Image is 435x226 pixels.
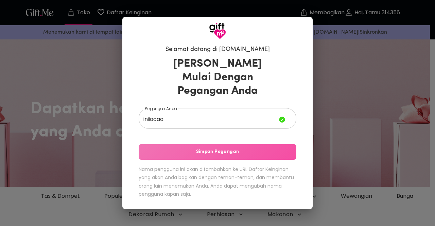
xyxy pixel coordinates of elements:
input: Pegangan Anda [139,110,279,129]
img: Logo GiftMe [209,22,226,39]
font: Selamat datang di [DOMAIN_NAME] [166,47,270,53]
button: Simpan Pegangan [139,144,296,160]
font: Nama pengguna ini akan ditambahkan ke URL Daftar Keinginan yang akan Anda bagikan dengan teman-te... [139,166,294,198]
font: Simpan Pegangan [196,149,239,154]
font: [PERSON_NAME] Mulai Dengan Pegangan Anda [173,58,262,97]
